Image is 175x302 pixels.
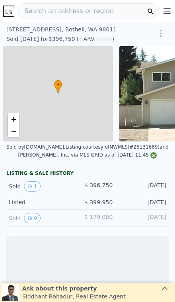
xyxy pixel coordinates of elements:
[116,198,166,206] div: [DATE]
[3,6,14,17] img: Lotside
[84,214,113,220] span: $ 179,000
[153,25,169,41] button: Show Options
[24,181,41,192] button: View historical data
[6,144,66,150] div: Sold by [DOMAIN_NAME] .
[84,182,113,188] span: $ 396,750
[18,6,114,16] span: Search an address or region
[11,126,16,136] span: −
[116,213,166,223] div: [DATE]
[6,25,135,33] div: [STREET_ADDRESS] , Bothell , WA 98011
[54,81,62,88] span: •
[150,152,157,159] img: NWMLS Logo
[24,213,41,223] button: View historical data
[9,213,59,223] div: Sold
[8,125,19,137] a: Zoom out
[9,198,59,206] div: Listed
[18,144,169,158] div: Listing courtesy of NWMLS (#25131669) and [PERSON_NAME], Inc. via MLS GRID as of [DATE] 11:45
[116,181,166,192] div: [DATE]
[8,113,19,125] a: Zoom in
[22,292,126,300] div: Siddhant Bahadur , Real Estate Agent
[6,35,75,43] div: Sold [DATE] for $396,750
[22,285,126,292] div: Ask about this property
[11,114,16,124] span: +
[9,181,59,192] div: Sold
[6,170,169,178] div: LISTING & SALE HISTORY
[2,284,19,301] img: Siddhant Bahadur
[75,35,115,43] div: (~ARV )
[84,199,113,205] span: $ 399,950
[54,80,62,94] div: •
